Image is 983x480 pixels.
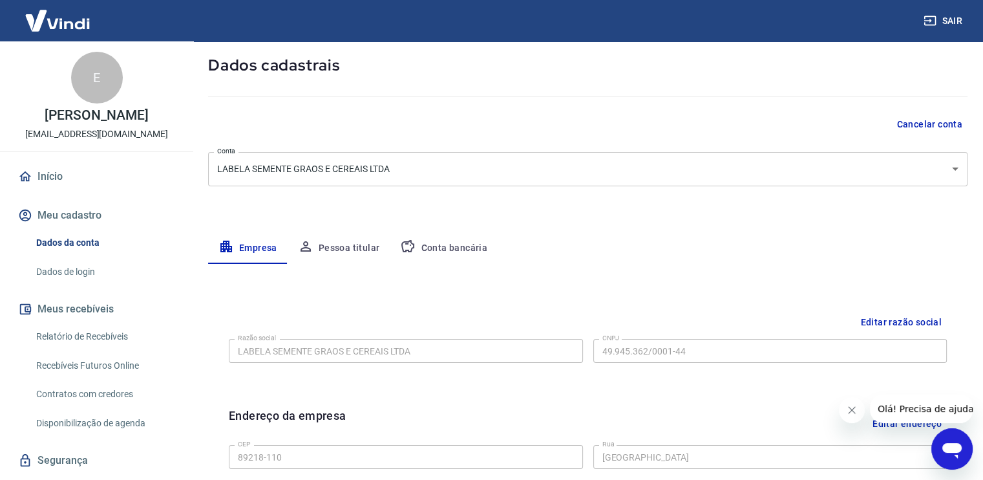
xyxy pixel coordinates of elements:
label: CEP [238,439,250,449]
button: Meu cadastro [16,201,178,230]
a: Dados da conta [31,230,178,256]
button: Editar endereço [867,407,947,440]
iframe: Fechar mensagem [839,397,865,423]
p: [PERSON_NAME] [45,109,148,122]
iframe: Botão para abrir a janela de mensagens [931,428,973,470]
button: Meus recebíveis [16,295,178,323]
label: CNPJ [602,333,619,343]
h6: Endereço da empresa [229,407,346,440]
img: Vindi [16,1,100,40]
iframe: Mensagem da empresa [870,395,973,423]
a: Disponibilização de agenda [31,410,178,437]
a: Recebíveis Futuros Online [31,353,178,379]
button: Conta bancária [390,233,498,264]
h5: Dados cadastrais [208,55,967,76]
span: Olá! Precisa de ajuda? [8,9,109,19]
label: Conta [217,146,235,156]
button: Editar razão social [855,311,947,334]
label: Razão social [238,333,276,343]
button: Sair [921,9,967,33]
a: Dados de login [31,259,178,285]
a: Contratos com credores [31,381,178,408]
div: LABELA SEMENTE GRAOS E CEREAIS LTDA [208,152,967,186]
p: [EMAIL_ADDRESS][DOMAIN_NAME] [25,127,168,141]
label: Rua [602,439,615,449]
a: Relatório de Recebíveis [31,323,178,350]
button: Pessoa titular [288,233,390,264]
a: Segurança [16,446,178,475]
button: Empresa [208,233,288,264]
button: Cancelar conta [891,113,967,136]
div: E [71,52,123,104]
a: Início [16,162,178,191]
